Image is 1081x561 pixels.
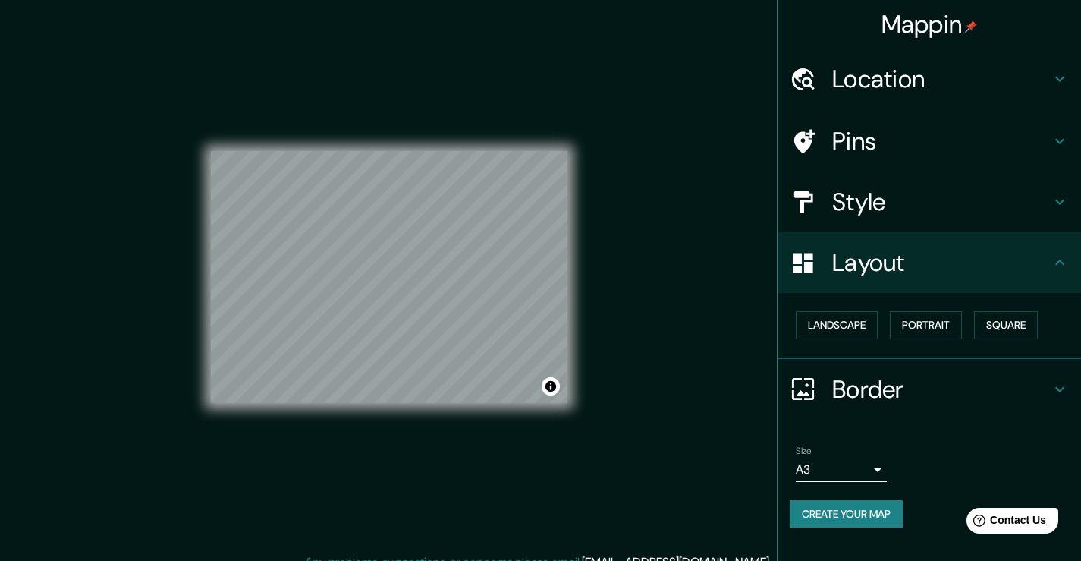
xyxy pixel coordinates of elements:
h4: Location [832,64,1051,94]
div: Border [778,359,1081,420]
button: Square [974,311,1038,339]
div: Style [778,172,1081,232]
h4: Border [832,374,1051,405]
button: Landscape [796,311,878,339]
div: Location [778,49,1081,109]
label: Size [796,444,812,457]
h4: Style [832,187,1051,217]
button: Create your map [790,500,903,528]
button: Toggle attribution [542,377,560,396]
div: A3 [796,458,887,482]
button: Portrait [890,311,962,339]
div: Pins [778,111,1081,172]
iframe: Help widget launcher [946,502,1064,544]
h4: Pins [832,126,1051,156]
canvas: Map [211,151,567,403]
h4: Layout [832,247,1051,278]
h4: Mappin [881,9,978,39]
img: pin-icon.png [965,20,977,33]
div: Layout [778,232,1081,293]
